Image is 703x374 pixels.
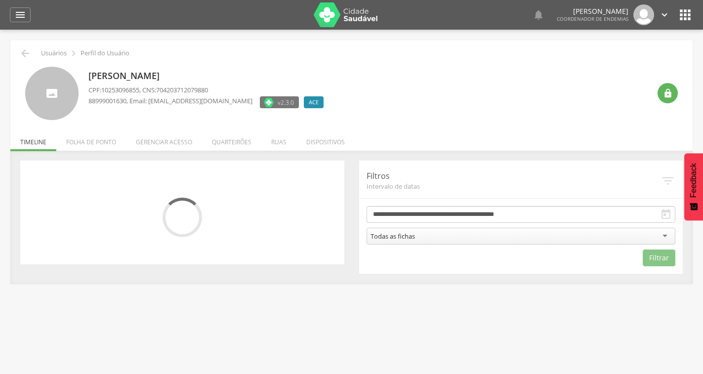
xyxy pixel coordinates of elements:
[689,163,698,198] span: Feedback
[643,249,675,266] button: Filtrar
[371,232,415,241] div: Todas as fichas
[68,48,79,59] i: 
[557,15,628,22] span: Coordenador de Endemias
[663,88,673,98] i: 
[659,9,670,20] i: 
[101,85,139,94] span: 10253096855
[88,70,329,83] p: [PERSON_NAME]
[10,7,31,22] a: 
[278,97,294,107] span: v2.3.0
[202,128,261,151] li: Quarteirões
[81,49,129,57] p: Perfil do Usuário
[126,128,202,151] li: Gerenciar acesso
[88,96,252,106] p: , Email: [EMAIL_ADDRESS][DOMAIN_NAME]
[367,182,661,191] span: Intervalo de datas
[156,85,208,94] span: 704203712079880
[296,128,355,151] li: Dispositivos
[684,153,703,220] button: Feedback - Mostrar pesquisa
[677,7,693,23] i: 
[533,4,544,25] a: 
[557,8,628,15] p: [PERSON_NAME]
[658,83,678,103] div: Resetar senha
[367,170,661,182] p: Filtros
[88,85,329,95] p: CPF: , CNS:
[56,128,126,151] li: Folha de ponto
[14,9,26,21] i: 
[88,96,126,105] span: 88999001630
[41,49,67,57] p: Usuários
[660,208,672,220] i: 
[659,4,670,25] a: 
[533,9,544,21] i: 
[261,128,296,151] li: Ruas
[661,173,675,188] i: 
[19,47,31,59] i: Voltar
[260,96,299,108] label: Versão do aplicativo
[309,98,319,106] span: ACE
